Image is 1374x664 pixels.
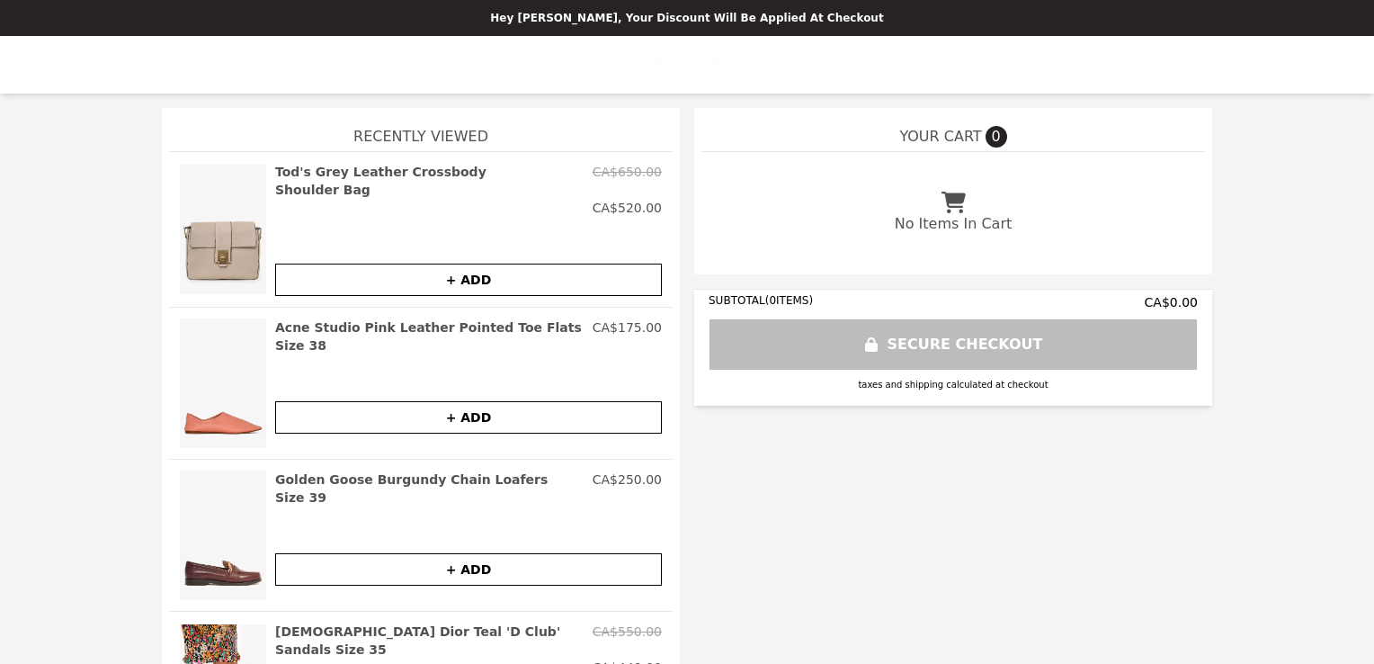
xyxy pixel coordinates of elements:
[635,47,738,83] img: Brand Logo
[895,213,1012,235] p: No Items In Cart
[1145,293,1198,311] span: CA$0.00
[180,163,266,296] img: Tod's Grey Leather Crossbody Shoulder Bag
[709,378,1198,391] div: taxes and shipping calculated at checkout
[899,126,981,148] span: YOUR CART
[169,108,673,151] h1: Recently Viewed
[593,199,662,217] p: CA$520.00
[275,319,585,354] h2: Acne Studio Pink Leather Pointed Toe Flats Size 38
[275,163,585,199] h2: Tod's Grey Leather Crossbody Shoulder Bag
[765,294,813,307] span: ( 0 ITEMS)
[180,471,266,600] img: Golden Goose Burgundy Chain Loafers Size 39
[275,401,662,434] button: + ADD
[593,319,662,354] p: CA$175.00
[11,11,1363,25] p: Hey [PERSON_NAME], your discount will be applied at checkout
[593,623,662,659] p: CA$550.00
[275,623,585,659] h2: [DEMOGRAPHIC_DATA] Dior Teal 'D Club' Sandals Size 35
[180,319,266,448] img: Acne Studio Pink Leather Pointed Toe Flats Size 38
[986,126,1007,148] span: 0
[593,163,662,199] p: CA$650.00
[275,553,662,586] button: + ADD
[275,471,585,507] h2: Golden Goose Burgundy Chain Loafers Size 39
[709,294,765,307] span: SUBTOTAL
[275,264,662,296] button: + ADD
[593,471,662,507] p: CA$250.00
